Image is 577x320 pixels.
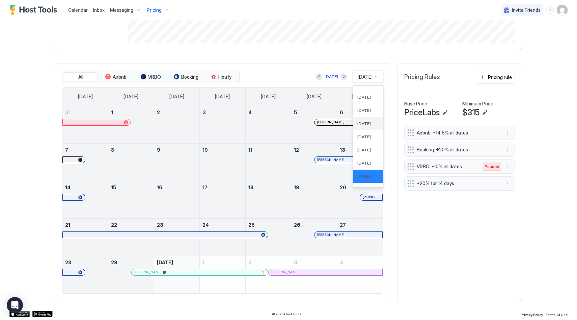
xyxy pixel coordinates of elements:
[317,120,345,124] span: [PERSON_NAME]
[417,164,476,170] span: VRBO: -10% all dates
[154,106,200,119] a: September 2, 2025
[521,313,543,317] span: Privacy Policy
[404,176,515,191] div: +20% for 14 days menu
[337,256,383,293] td: October 4, 2025
[157,109,160,115] span: 2
[404,107,440,118] span: PriceLabs
[245,218,291,256] td: September 25, 2025
[108,144,154,156] a: September 8, 2025
[462,101,493,107] span: Minimum Price
[200,181,245,194] a: September 17, 2025
[200,218,246,256] td: September 24, 2025
[245,181,291,218] td: September 18, 2025
[111,184,116,190] span: 15
[521,311,543,318] a: Privacy Policy
[291,181,337,194] a: September 19, 2025
[357,161,371,166] span: [DATE]
[317,157,380,162] div: [PERSON_NAME]
[357,108,371,113] span: [DATE]
[481,108,489,117] button: Edit
[254,88,282,106] a: Thursday
[294,147,299,153] span: 12
[477,71,515,84] button: Pricing rule
[163,88,191,106] a: Tuesday
[248,222,255,228] span: 25
[340,260,343,265] span: 4
[32,311,53,317] a: Google Play Store
[404,73,440,81] span: Pricing Rules
[9,5,60,15] a: Host Tools Logo
[218,74,231,80] span: Houfy
[488,74,512,81] div: Pricing rule
[93,7,105,13] span: Inbox
[108,256,154,269] a: September 29, 2025
[108,218,154,256] td: September 22, 2025
[62,219,108,231] a: September 21, 2025
[271,270,299,274] span: [PERSON_NAME]
[504,163,512,171] button: More options
[317,232,380,237] div: [PERSON_NAME]
[9,311,30,317] div: App Store
[546,6,554,14] div: menu
[246,181,291,194] a: September 18, 2025
[504,129,512,137] button: More options
[317,232,345,237] span: [PERSON_NAME]
[200,256,245,269] a: October 1, 2025
[340,73,347,80] button: Next month
[340,184,346,190] span: 20
[337,143,383,181] td: September 13, 2025
[557,5,568,16] div: User profile
[202,184,208,190] span: 17
[200,144,245,156] a: September 10, 2025
[317,157,345,162] span: [PERSON_NAME]
[504,179,512,188] button: More options
[246,106,291,119] a: September 4, 2025
[108,106,154,144] td: September 1, 2025
[248,109,252,115] span: 4
[65,147,68,153] span: 7
[404,101,427,107] span: Base Price
[7,297,23,313] div: Open Intercom Messenger
[404,143,515,157] div: Booking: +20% all dates menu
[204,72,238,82] button: Houfy
[246,256,291,269] a: October 2, 2025
[154,218,200,256] td: September 23, 2025
[358,74,373,80] span: [DATE]
[504,163,512,171] div: menu
[148,74,161,80] span: VRBO
[169,72,203,82] button: Booking
[417,130,497,136] span: Airbnb: +14.5% all dates
[357,134,371,139] span: [DATE]
[200,106,245,119] a: September 3, 2025
[404,159,515,174] div: VRBO: -10% all dates Pausedmenu
[111,109,113,115] span: 1
[325,74,338,80] div: [DATE]
[154,256,200,293] td: September 30, 2025
[65,109,71,115] span: 31
[65,222,70,228] span: 21
[245,256,291,293] td: October 2, 2025
[110,7,133,13] span: Messaging
[200,256,246,293] td: October 1, 2025
[337,106,383,119] a: September 6, 2025
[68,6,88,14] a: Calendar
[157,147,160,153] span: 9
[291,106,337,119] a: September 5, 2025
[245,106,291,144] td: September 4, 2025
[108,106,154,119] a: September 1, 2025
[504,146,512,154] div: menu
[202,147,208,153] span: 10
[68,7,88,13] span: Calendar
[337,106,383,144] td: September 6, 2025
[62,106,108,144] td: August 31, 2025
[271,270,380,274] div: [PERSON_NAME]
[157,260,173,265] span: [DATE]
[346,88,374,106] a: Saturday
[181,74,198,80] span: Booking
[317,120,380,124] div: [PERSON_NAME]
[108,181,154,218] td: September 15, 2025
[352,94,367,100] span: [DATE]
[157,222,163,228] span: 23
[248,184,253,190] span: 18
